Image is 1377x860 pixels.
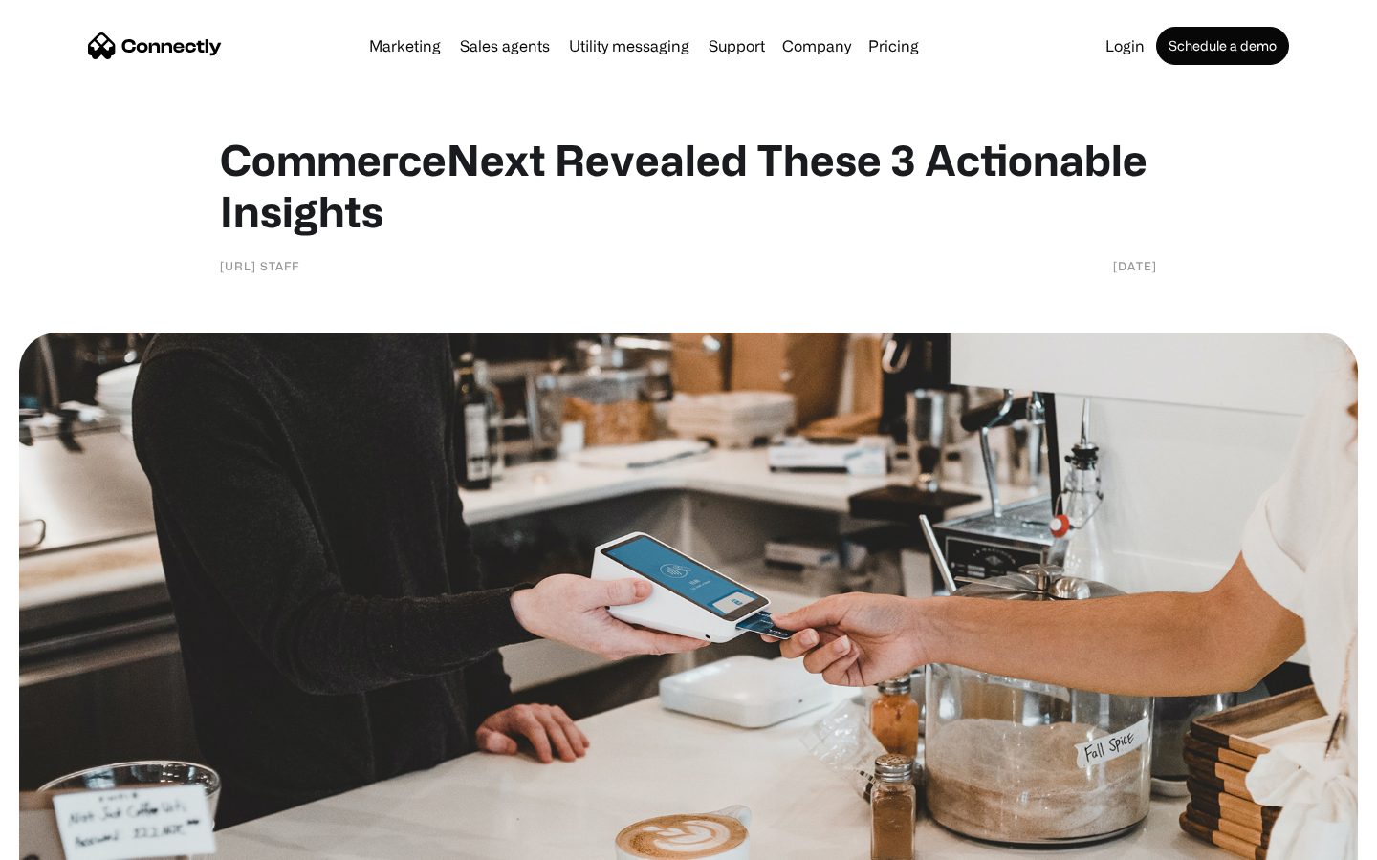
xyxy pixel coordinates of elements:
[1113,256,1157,275] div: [DATE]
[19,827,115,853] aside: Language selected: English
[361,38,448,54] a: Marketing
[561,38,697,54] a: Utility messaging
[38,827,115,853] ul: Language list
[220,256,299,275] div: [URL] Staff
[1098,38,1152,54] a: Login
[861,38,927,54] a: Pricing
[701,38,773,54] a: Support
[220,134,1157,237] h1: CommerceNext Revealed These 3 Actionable Insights
[782,32,851,59] div: Company
[452,38,557,54] a: Sales agents
[1156,27,1289,65] a: Schedule a demo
